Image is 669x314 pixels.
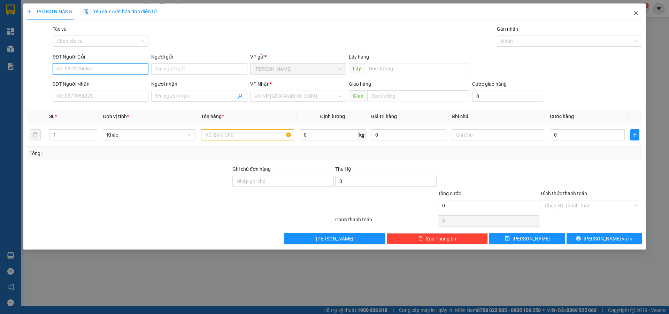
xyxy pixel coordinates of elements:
input: 0 [371,129,446,140]
div: Người nhận [151,80,247,88]
span: Lấy hàng [349,54,369,60]
input: Cước giao hàng [472,91,543,102]
label: Cước giao hàng [472,81,507,87]
label: Tác vụ [53,26,67,32]
label: Hình thức thanh toán [541,191,587,196]
div: Người gửi [151,53,247,61]
span: Giá trị hàng [371,114,397,119]
span: [PERSON_NAME] [513,235,550,243]
span: Thu Hộ [335,166,351,172]
label: Ghi chú đơn hàng [232,166,271,172]
button: printer[PERSON_NAME] và In [567,233,642,244]
input: VD: Bàn, Ghế [201,129,294,140]
span: Định lượng [320,114,345,119]
div: Tổng: 1 [30,150,258,157]
button: [PERSON_NAME] [284,233,385,244]
button: plus [630,129,639,140]
span: Yêu cầu xuất hóa đơn điện tử [83,9,157,14]
span: delete [418,236,423,242]
span: SL [49,114,55,119]
span: Lấy [349,63,365,74]
input: Dọc đường [365,63,469,74]
span: Giao [349,90,367,101]
div: VP gửi [250,53,346,61]
span: user-add [238,93,243,99]
span: up [91,131,95,135]
button: save[PERSON_NAME] [489,233,565,244]
span: Tổng cước [438,191,461,196]
span: Gia Nghĩa [254,64,342,74]
th: Ghi chú [449,110,547,123]
span: Xóa Thông tin [426,235,456,243]
span: Tên hàng [201,114,224,119]
button: delete [30,129,41,140]
span: Cước hàng [550,114,574,119]
button: deleteXóa Thông tin [387,233,488,244]
input: Ghi Chú [452,129,544,140]
span: VP Nhận [250,81,270,87]
div: SĐT Người Gửi [53,53,148,61]
img: icon [83,9,89,15]
span: TẠO ĐƠN HÀNG [27,9,72,14]
span: printer [576,236,581,242]
span: save [505,236,510,242]
div: Chưa thanh toán [334,216,437,228]
input: Dọc đường [367,90,469,101]
span: Đơn vị tính [103,114,129,119]
span: down [91,136,95,140]
span: plus [27,9,32,14]
span: Giao hàng [349,81,371,87]
span: Decrease Value [89,135,97,140]
span: plus [631,132,639,138]
span: [PERSON_NAME] và In [584,235,632,243]
span: close [633,10,639,16]
label: Gán nhãn [497,26,518,32]
span: Increase Value [89,130,97,135]
div: SĐT Người Nhận [53,80,148,88]
span: Khác [107,130,191,140]
span: kg [359,129,366,140]
button: Close [626,3,646,23]
input: Ghi chú đơn hàng [232,176,334,187]
span: [PERSON_NAME] [316,235,353,243]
